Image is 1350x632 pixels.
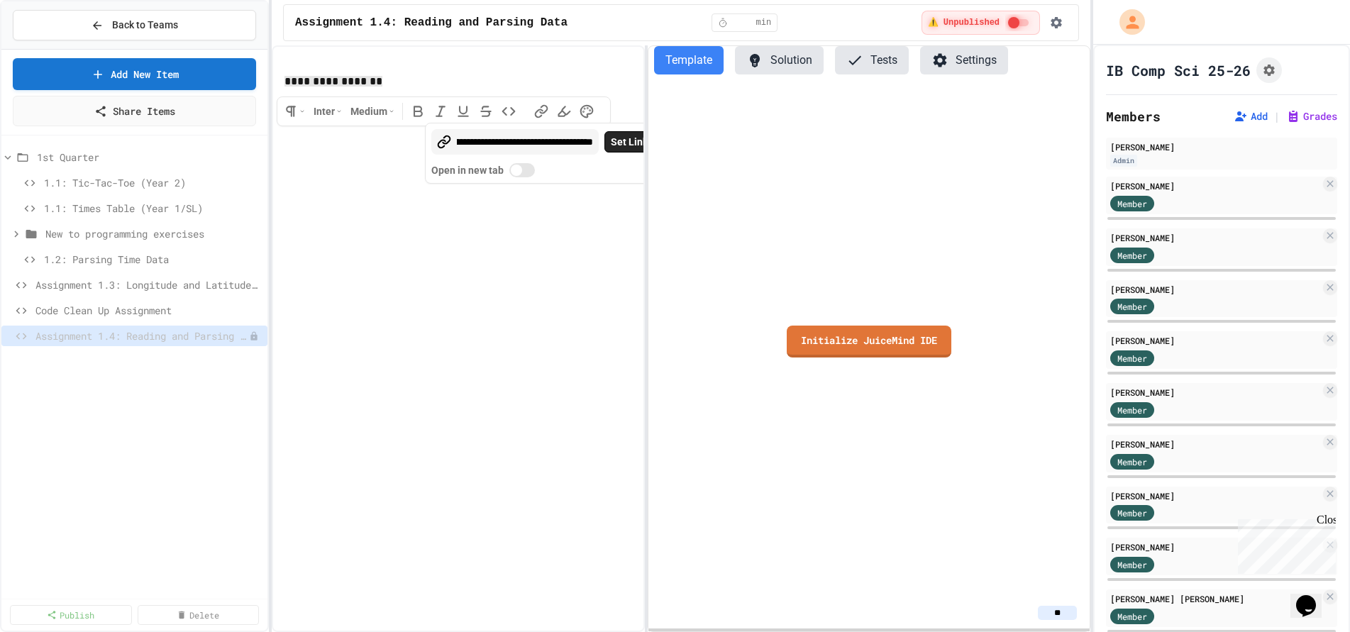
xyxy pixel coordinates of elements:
[1234,109,1268,123] button: Add
[1106,60,1251,80] h1: IB Comp Sci 25-26
[1273,108,1280,125] span: |
[735,46,824,74] button: Solution
[1290,575,1336,618] iframe: chat widget
[249,331,259,341] div: Unpublished
[1110,140,1333,153] div: [PERSON_NAME]
[1110,592,1320,605] div: [PERSON_NAME] [PERSON_NAME]
[44,252,262,267] span: 1.2: Parsing Time Data
[509,163,535,177] button: Open in new tab
[1110,155,1137,167] div: Admin
[35,303,262,318] span: Code Clean Up Assignment
[1117,300,1147,313] span: Member
[1110,386,1320,399] div: [PERSON_NAME]
[756,17,772,28] span: min
[45,226,262,241] span: New to programming exercises
[310,100,345,123] button: Inter
[654,46,724,74] button: Template
[13,96,256,126] a: Share Items
[1256,57,1282,83] button: Assignment Settings
[1106,106,1161,126] h2: Members
[1110,283,1320,296] div: [PERSON_NAME]
[44,175,262,190] span: 1.1: Tic-Tac-Toe (Year 2)
[1110,231,1320,244] div: [PERSON_NAME]
[928,17,1000,28] span: ⚠️ Unpublished
[787,326,951,357] a: Initialize JuiceMind IDE
[1117,352,1147,365] span: Member
[347,100,398,123] button: Medium
[1117,249,1147,262] span: Member
[1105,6,1149,38] div: My Account
[13,10,256,40] button: Back to Teams
[1117,558,1147,571] span: Member
[1117,506,1147,519] span: Member
[1117,610,1147,623] span: Member
[1110,334,1320,347] div: [PERSON_NAME]
[1286,109,1337,123] button: Grades
[13,58,256,90] a: Add New Item
[1232,514,1336,574] iframe: chat widget
[37,150,262,165] span: 1st Quarter
[295,14,568,31] span: Assignment 1.4: Reading and Parsing Data
[112,18,178,33] span: Back to Teams
[35,277,262,292] span: Assignment 1.3: Longitude and Latitude Data
[835,46,909,74] button: Tests
[138,605,260,625] a: Delete
[10,605,132,625] a: Publish
[922,11,1040,35] div: ⚠️ Students cannot see this content! Click the toggle to publish it and make it visible to your c...
[1117,197,1147,210] span: Member
[1110,540,1320,553] div: [PERSON_NAME]
[431,163,654,177] label: Open in new tab
[604,131,654,153] button: Set Link
[1110,489,1320,502] div: [PERSON_NAME]
[920,46,1008,74] button: Settings
[1117,455,1147,468] span: Member
[35,328,249,343] span: Assignment 1.4: Reading and Parsing Data
[1110,179,1320,192] div: [PERSON_NAME]
[44,201,262,216] span: 1.1: Times Table (Year 1/SL)
[1117,404,1147,416] span: Member
[6,6,98,90] div: Chat with us now!Close
[1110,438,1320,450] div: [PERSON_NAME]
